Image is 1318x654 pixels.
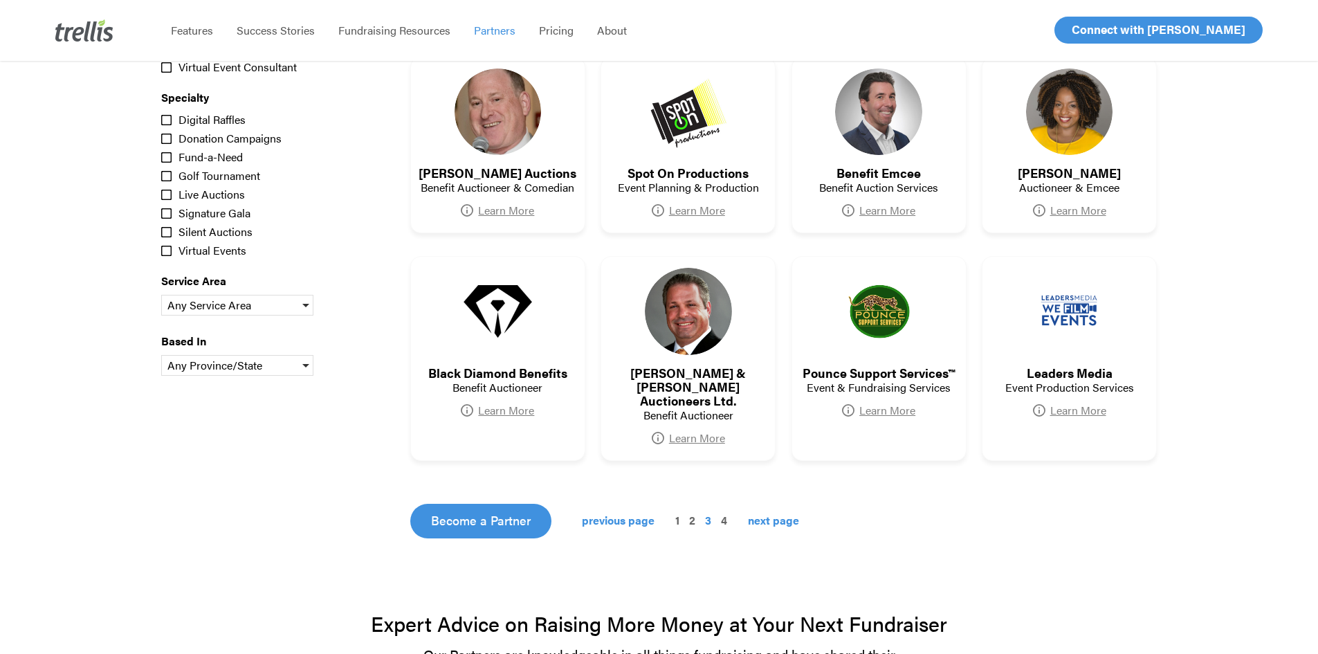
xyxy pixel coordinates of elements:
[410,504,551,538] a: Become a Partner
[686,512,698,529] a: 2
[652,432,725,444] a: Learn More
[835,268,922,355] img: Pounce Support Services™ - Trellis Partner
[161,59,360,75] div: Virtual Event Consultant
[431,511,531,530] span: Become a Partner
[734,512,799,529] a: next page
[672,512,682,529] a: 1
[1054,17,1263,44] a: Connect with [PERSON_NAME]
[1033,404,1106,417] a: Learn More
[225,24,327,37] a: Success Stories
[835,69,922,156] img: Benefit Emcee - Trellis Partner
[418,380,578,395] p: Benefit Auctioneer
[989,380,1149,395] p: Event Production Services
[171,22,213,38] span: Features
[718,512,730,529] a: 4
[455,69,542,156] img: Goldstein Auctions - Trellis Partner
[645,69,732,156] img: Spot On Productions - Trellis Partner
[162,296,313,315] div: Any Service Area
[989,180,1149,195] p: Auctioneer & Emcee
[836,164,921,181] strong: Benefit Emcee
[55,19,113,42] img: Trellis
[527,24,585,37] a: Pricing
[161,149,360,165] div: Fund-a-Need
[628,164,749,181] strong: Spot On Productions
[428,364,567,381] strong: Black Diamond Benefits
[161,89,360,111] strong: Specialty
[579,512,668,529] a: previous page
[162,356,313,375] div: Any Province/State
[161,242,360,259] div: Virtual Events
[630,364,746,409] strong: [PERSON_NAME] & [PERSON_NAME] Auctioneers Ltd.
[799,380,959,395] p: Event & Fundraising Services
[161,111,360,128] div: Digital Raffles
[462,24,527,37] a: Partners
[461,204,534,217] a: Learn More
[419,164,576,181] strong: [PERSON_NAME] Auctions
[1072,21,1245,37] span: Connect with [PERSON_NAME]
[1033,204,1106,217] a: Learn More
[455,268,542,355] img: Black Diamond Benefits - Trellis Partner
[652,204,725,217] a: Learn More
[161,130,360,147] div: Donation Campaigns
[418,180,578,195] p: Benefit Auctioneer & Comedian
[1026,268,1113,355] img: Leaders Media - Trellis Partner
[237,22,315,38] span: Success Stories
[1018,164,1121,181] strong: [PERSON_NAME]
[1027,364,1113,381] strong: Leaders Media
[161,186,360,203] div: Live Auctions
[461,404,534,417] a: Learn More
[327,24,462,37] a: Fundraising Resources
[161,205,360,221] div: Signature Gala
[842,404,915,417] a: Learn More
[608,408,768,423] p: Benefit Auctioneer
[585,24,639,37] a: About
[338,22,450,38] span: Fundraising Resources
[608,180,768,195] p: Event Planning & Production
[474,22,515,38] span: Partners
[159,24,225,37] a: Features
[645,268,732,355] img: Sayre & Jones Auctioneers Ltd. - Trellis Partner
[842,204,915,217] a: Learn More
[1026,69,1113,156] img: Miss Shannan Paul - Trellis Partner
[799,180,959,195] p: Benefit Auction Services
[161,224,360,240] div: Silent Auctions
[161,273,360,295] strong: Service Area
[161,333,360,355] strong: Based In
[597,22,627,38] span: About
[161,167,360,184] div: Golf Tournament
[539,22,574,38] span: Pricing
[228,612,1090,635] h3: Expert Advice on Raising More Money at Your Next Fundraiser
[702,512,714,529] a: 3
[803,364,955,381] strong: Pounce Support Services™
